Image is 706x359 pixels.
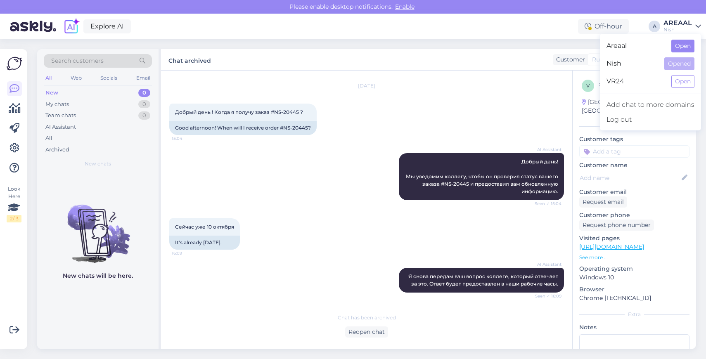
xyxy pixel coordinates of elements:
[175,224,234,230] span: Сейчас уже 10 октября
[69,73,83,83] div: Web
[663,20,692,26] div: AREAAL
[7,56,22,71] img: Askly Logo
[138,89,150,97] div: 0
[85,160,111,168] span: New chats
[7,185,21,222] div: Look Here
[579,135,689,144] p: Customer tags
[45,100,69,109] div: My chats
[600,97,701,112] a: Add chat to more domains
[531,146,561,153] span: AI Assistant
[600,112,701,127] div: Log out
[579,220,654,231] div: Request phone number
[553,55,585,64] div: Customer
[579,211,689,220] p: Customer phone
[606,57,658,70] span: Nish
[45,134,52,142] div: All
[531,293,561,299] span: Seen ✓ 16:09
[606,40,665,52] span: Areaal
[338,314,396,321] span: Chat has been archived
[99,73,119,83] div: Socials
[169,121,317,135] div: Good afternoon! When will I receive order #NS-20445?
[168,54,211,65] label: Chat archived
[579,323,689,332] p: Notes
[580,173,680,182] input: Add name
[45,89,58,97] div: New
[579,234,689,243] p: Visited pages
[169,82,564,90] div: [DATE]
[45,146,69,154] div: Archived
[578,19,629,34] div: Off-hour
[7,215,21,222] div: 2 / 3
[172,135,203,142] span: 15:04
[44,73,53,83] div: All
[579,254,689,261] p: See more ...
[172,250,203,256] span: 16:09
[579,243,644,250] a: [URL][DOMAIN_NAME]
[579,285,689,294] p: Browser
[664,57,694,70] button: Opened
[579,265,689,273] p: Operating system
[345,326,388,338] div: Reopen chat
[138,100,150,109] div: 0
[579,188,689,196] p: Customer email
[393,3,417,10] span: Enable
[169,236,240,250] div: It's already [DATE].
[663,26,692,33] div: Nish
[175,109,303,115] span: Добрый день ! Когда я получу заказ #NS-20445 ?
[592,55,614,64] span: Russian
[579,145,689,158] input: Add a tag
[599,80,651,90] div: # vc219lvd
[663,20,701,33] a: AREAALNish
[579,196,627,208] div: Request email
[586,83,590,89] span: v
[579,311,689,318] div: Extra
[579,161,689,170] p: Customer name
[63,272,133,280] p: New chats will be here.
[606,75,665,88] span: VR24
[579,123,689,130] div: Customer information
[531,201,561,207] span: Seen ✓ 15:04
[671,75,694,88] button: Open
[83,19,131,33] a: Explore AI
[51,57,104,65] span: Search customers
[531,261,561,267] span: AI Assistant
[63,18,80,35] img: explore-ai
[649,21,660,32] div: A
[579,273,689,282] p: Windows 10
[671,40,694,52] button: Open
[45,123,76,131] div: AI Assistant
[582,98,673,115] div: [GEOGRAPHIC_DATA], [GEOGRAPHIC_DATA]
[408,273,559,287] span: Я снова передам ваш вопрос коллеге, который отвечает за это. Ответ будет предоставлен в наши рабо...
[138,111,150,120] div: 0
[37,190,159,264] img: No chats
[406,158,559,194] span: Добрый день! Мы уведомим коллегу, чтобы он проверил статус вашего заказа #NS-20445 и предоставил ...
[45,111,76,120] div: Team chats
[579,294,689,302] p: Chrome [TECHNICAL_ID]
[135,73,152,83] div: Email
